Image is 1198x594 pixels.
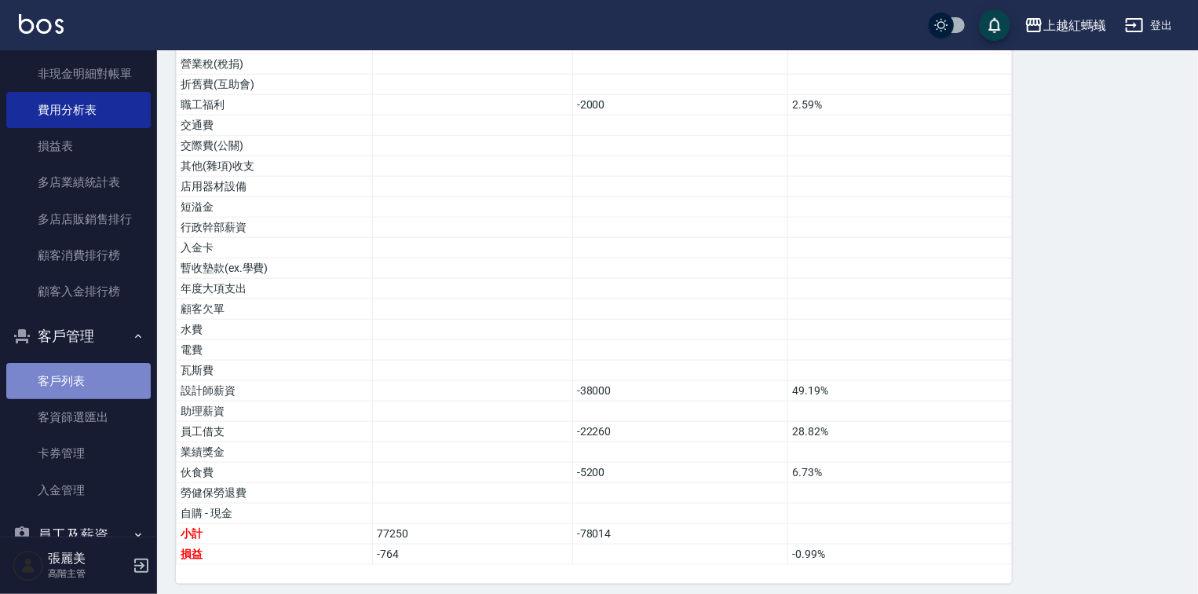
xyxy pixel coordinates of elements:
[6,472,151,508] a: 入金管理
[6,363,151,399] a: 客戶列表
[572,463,788,483] td: -5200
[177,279,373,299] td: 年度大項支出
[572,381,788,401] td: -38000
[177,75,373,95] td: 折舊費(互助會)
[177,381,373,401] td: 設計師薪資
[373,524,573,544] td: 77250
[788,544,1012,565] td: -0.99 %
[6,273,151,310] a: 顧客入金排行榜
[6,316,151,357] button: 客戶管理
[6,435,151,471] a: 卡券管理
[177,361,373,381] td: 瓦斯費
[177,422,373,442] td: 員工借支
[177,320,373,340] td: 水費
[177,238,373,258] td: 入金卡
[788,422,1012,442] td: 28.82%
[6,399,151,435] a: 客資篩選匯出
[177,177,373,197] td: 店用器材設備
[177,299,373,320] td: 顧客欠單
[177,54,373,75] td: 營業稅(稅捐)
[177,197,373,218] td: 短溢金
[177,524,373,544] td: 小計
[1018,9,1112,42] button: 上越紅螞蟻
[177,95,373,115] td: 職工福利
[177,483,373,504] td: 勞健保勞退費
[788,463,1012,483] td: 6.73%
[48,551,128,566] h5: 張麗美
[177,401,373,422] td: 助理薪資
[572,95,788,115] td: -2000
[572,524,788,544] td: -78014
[572,422,788,442] td: -22260
[373,544,573,565] td: -764
[177,136,373,156] td: 交際費(公關)
[6,92,151,128] a: 費用分析表
[1043,16,1106,35] div: 上越紅螞蟻
[177,218,373,238] td: 行政幹部薪資
[177,156,373,177] td: 其他(雜項)收支
[6,164,151,200] a: 多店業績統計表
[177,258,373,279] td: 暫收墊款(ex.學費)
[177,442,373,463] td: 業績獎金
[1119,11,1179,40] button: 登出
[177,544,373,565] td: 損益
[788,381,1012,401] td: 49.19%
[177,115,373,136] td: 交通費
[788,95,1012,115] td: 2.59%
[6,128,151,164] a: 損益表
[6,201,151,237] a: 多店店販銷售排行
[177,504,373,524] td: 自購 - 現金
[979,9,1010,41] button: save
[6,56,151,92] a: 非現金明細對帳單
[177,340,373,361] td: 電費
[6,515,151,555] button: 員工及薪資
[13,550,44,581] img: Person
[6,237,151,273] a: 顧客消費排行榜
[19,14,64,34] img: Logo
[48,566,128,581] p: 高階主管
[177,463,373,483] td: 伙食費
